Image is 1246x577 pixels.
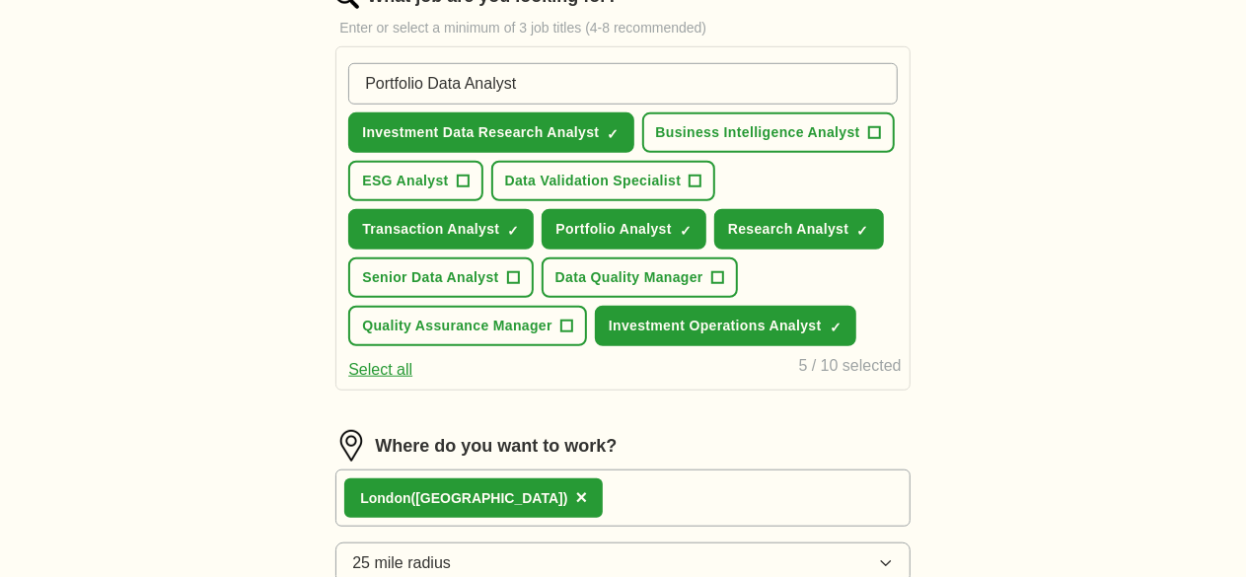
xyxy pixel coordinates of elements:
[542,257,738,298] button: Data Quality Manager
[799,354,902,382] div: 5 / 10 selected
[362,219,499,240] span: Transaction Analyst
[576,486,588,508] span: ×
[555,219,671,240] span: Portfolio Analyst
[857,223,869,239] span: ✓
[348,161,482,201] button: ESG Analyst
[348,358,412,382] button: Select all
[830,320,842,335] span: ✓
[362,267,498,288] span: Senior Data Analyst
[656,122,860,143] span: Business Intelligence Analyst
[507,223,519,239] span: ✓
[360,490,386,506] strong: Lon
[348,63,897,105] input: Type a job title and press enter
[352,551,451,575] span: 25 mile radius
[642,112,895,153] button: Business Intelligence Analyst
[608,126,620,142] span: ✓
[360,488,567,509] div: don
[595,306,856,346] button: Investment Operations Analyst✓
[335,18,910,38] p: Enter or select a minimum of 3 job titles (4-8 recommended)
[680,223,692,239] span: ✓
[728,219,849,240] span: Research Analyst
[362,171,448,191] span: ESG Analyst
[491,161,716,201] button: Data Validation Specialist
[335,430,367,462] img: location.png
[375,433,617,460] label: Where do you want to work?
[348,306,587,346] button: Quality Assurance Manager
[411,490,568,506] span: ([GEOGRAPHIC_DATA])
[555,267,703,288] span: Data Quality Manager
[609,316,822,336] span: Investment Operations Analyst
[362,122,599,143] span: Investment Data Research Analyst
[348,209,534,250] button: Transaction Analyst✓
[576,483,588,513] button: ×
[362,316,552,336] span: Quality Assurance Manager
[348,112,633,153] button: Investment Data Research Analyst✓
[348,257,533,298] button: Senior Data Analyst
[505,171,682,191] span: Data Validation Specialist
[714,209,884,250] button: Research Analyst✓
[542,209,705,250] button: Portfolio Analyst✓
